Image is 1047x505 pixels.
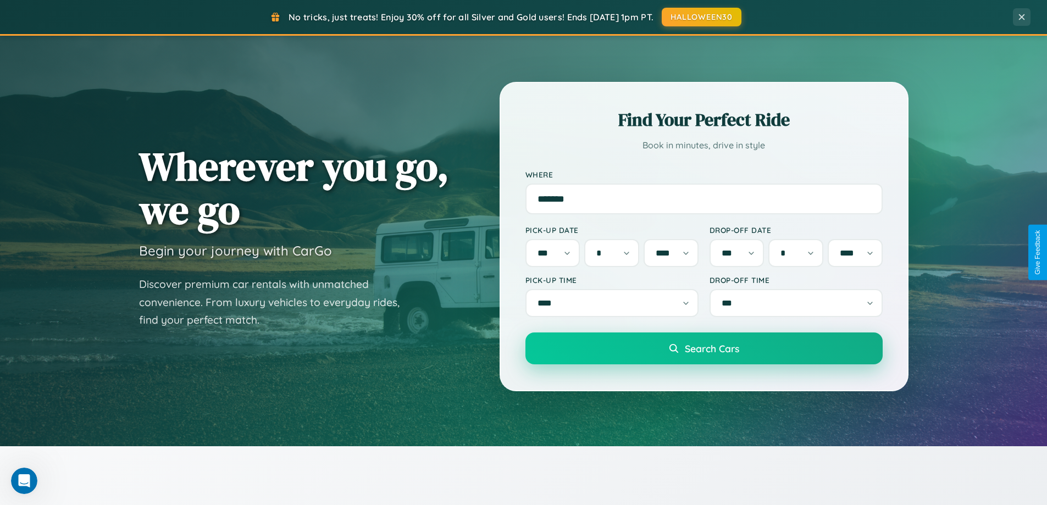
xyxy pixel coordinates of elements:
[139,275,414,329] p: Discover premium car rentals with unmatched convenience. From luxury vehicles to everyday rides, ...
[139,145,449,231] h1: Wherever you go, we go
[11,468,37,494] iframe: Intercom live chat
[710,225,883,235] label: Drop-off Date
[525,275,699,285] label: Pick-up Time
[525,332,883,364] button: Search Cars
[289,12,653,23] span: No tricks, just treats! Enjoy 30% off for all Silver and Gold users! Ends [DATE] 1pm PT.
[525,108,883,132] h2: Find Your Perfect Ride
[1034,230,1042,275] div: Give Feedback
[525,225,699,235] label: Pick-up Date
[525,170,883,179] label: Where
[139,242,332,259] h3: Begin your journey with CarGo
[662,8,741,26] button: HALLOWEEN30
[685,342,739,354] span: Search Cars
[710,275,883,285] label: Drop-off Time
[525,137,883,153] p: Book in minutes, drive in style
